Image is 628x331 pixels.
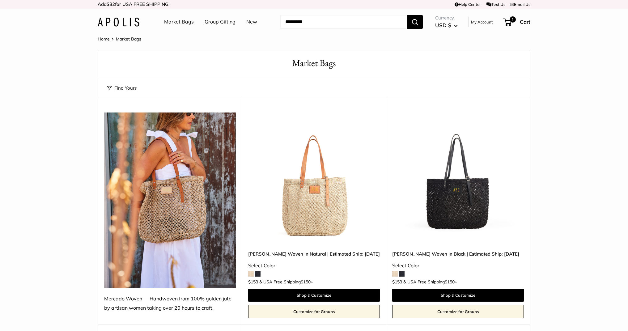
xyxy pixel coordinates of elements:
[407,15,423,29] button: Search
[248,261,380,270] div: Select Color
[248,250,380,257] a: [PERSON_NAME] Woven in Natural | Estimated Ship: [DATE]
[301,279,311,285] span: $150
[98,36,110,42] a: Home
[107,57,521,70] h1: Market Bags
[520,19,530,25] span: Cart
[455,2,481,7] a: Help Center
[486,2,505,7] a: Text Us
[510,2,530,7] a: Email Us
[104,112,236,288] img: Mercado Woven — Handwoven from 100% golden jute by artisan women taking over 20 hours to craft.
[246,17,257,27] a: New
[392,279,402,285] span: $153
[392,305,524,318] a: Customize for Groups
[471,18,493,26] a: My Account
[248,112,380,244] img: Mercado Woven in Natural | Estimated Ship: Oct. 12th
[392,112,524,244] img: Mercado Woven in Black | Estimated Ship: Oct. 19th
[504,17,530,27] a: 1 Cart
[98,18,139,27] img: Apolis
[392,289,524,302] a: Shop & Customize
[392,261,524,270] div: Select Color
[510,16,516,23] span: 1
[392,112,524,244] a: Mercado Woven in Black | Estimated Ship: Oct. 19thMercado Woven in Black | Estimated Ship: Oct. 19th
[107,1,115,7] span: $82
[248,279,258,285] span: $153
[248,289,380,302] a: Shop & Customize
[403,280,457,284] span: & USA Free Shipping +
[116,36,141,42] span: Market Bags
[164,17,194,27] a: Market Bags
[280,15,407,29] input: Search...
[205,17,235,27] a: Group Gifting
[392,250,524,257] a: [PERSON_NAME] Woven in Black | Estimated Ship: [DATE]
[435,20,458,30] button: USD $
[107,84,137,92] button: Find Yours
[248,112,380,244] a: Mercado Woven in Natural | Estimated Ship: Oct. 12thMercado Woven in Natural | Estimated Ship: Oc...
[259,280,313,284] span: & USA Free Shipping +
[435,22,451,28] span: USD $
[104,294,236,313] div: Mercado Woven — Handwoven from 100% golden jute by artisan women taking over 20 hours to craft.
[248,305,380,318] a: Customize for Groups
[98,35,141,43] nav: Breadcrumb
[435,14,458,22] span: Currency
[445,279,455,285] span: $150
